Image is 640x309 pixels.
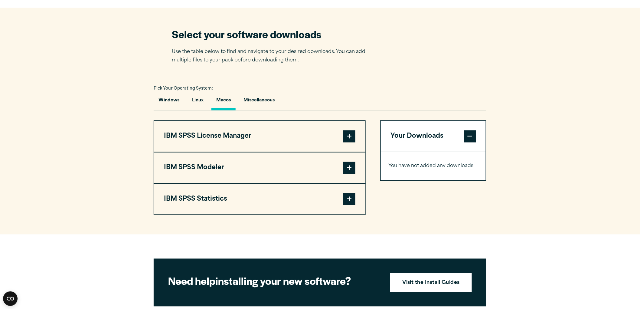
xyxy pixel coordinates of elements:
strong: Visit the Install Guides [402,279,460,287]
button: Your Downloads [381,121,486,152]
button: Windows [154,93,184,110]
button: Linux [187,93,208,110]
button: Miscellaneous [239,93,279,110]
p: Use the table below to find and navigate to your desired downloads. You can add multiple files to... [172,48,374,65]
button: Macos [211,93,236,110]
button: IBM SPSS Modeler [154,153,365,183]
button: Open CMP widget [3,291,18,306]
strong: Need help [168,274,215,288]
p: You have not added any downloads. [388,162,478,171]
button: IBM SPSS License Manager [154,121,365,152]
h2: Select your software downloads [172,27,374,41]
button: IBM SPSS Statistics [154,184,365,215]
span: Pick Your Operating System: [154,87,213,90]
h2: installing your new software? [168,274,380,288]
div: Your Downloads [381,152,486,180]
a: Visit the Install Guides [390,273,472,292]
